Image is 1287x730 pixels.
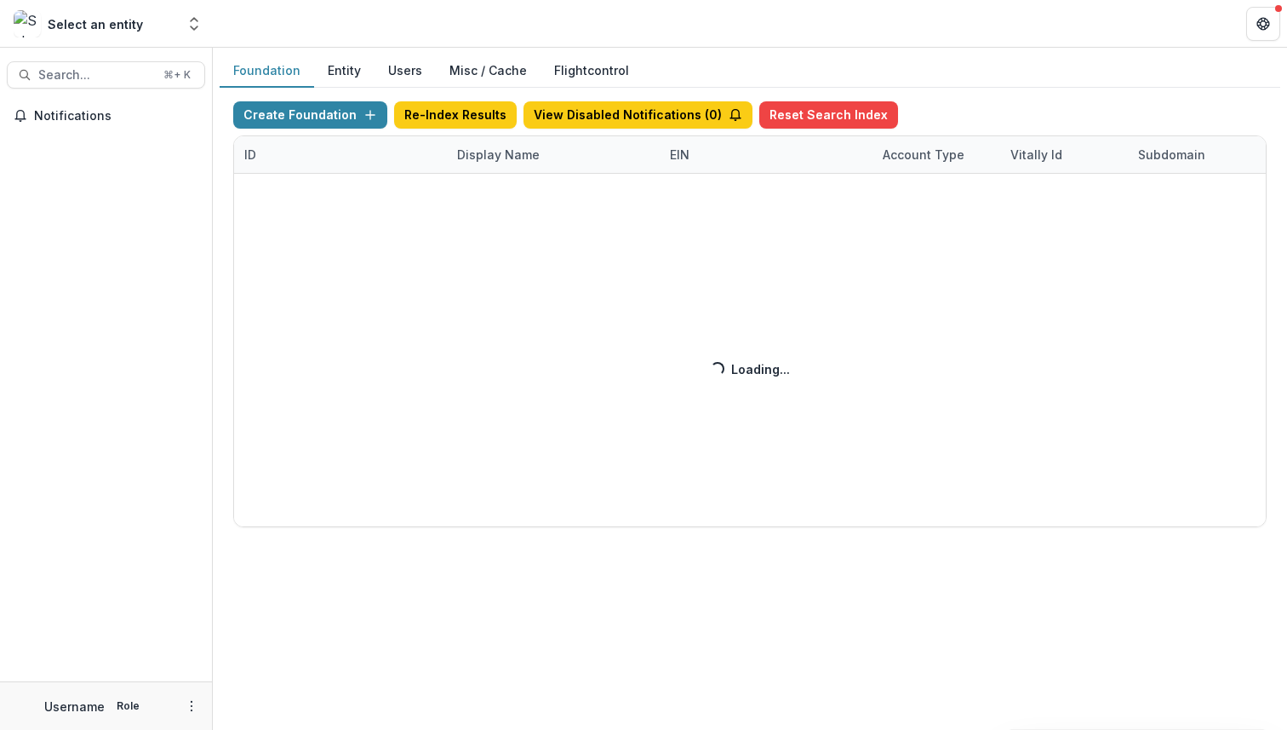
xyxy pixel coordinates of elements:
button: Users [375,55,436,88]
button: Search... [7,61,205,89]
span: Search... [38,68,153,83]
button: More [181,696,202,716]
button: Foundation [220,55,314,88]
span: Notifications [34,109,198,124]
p: Role [112,698,145,714]
p: Username [44,698,105,716]
button: Entity [314,55,375,88]
button: Open entity switcher [182,7,206,41]
button: Get Help [1246,7,1280,41]
button: Notifications [7,102,205,129]
img: Select an entity [14,10,41,37]
a: Flightcontrol [554,61,629,79]
div: ⌘ + K [160,66,194,84]
button: Misc / Cache [436,55,541,88]
div: Select an entity [48,15,143,33]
